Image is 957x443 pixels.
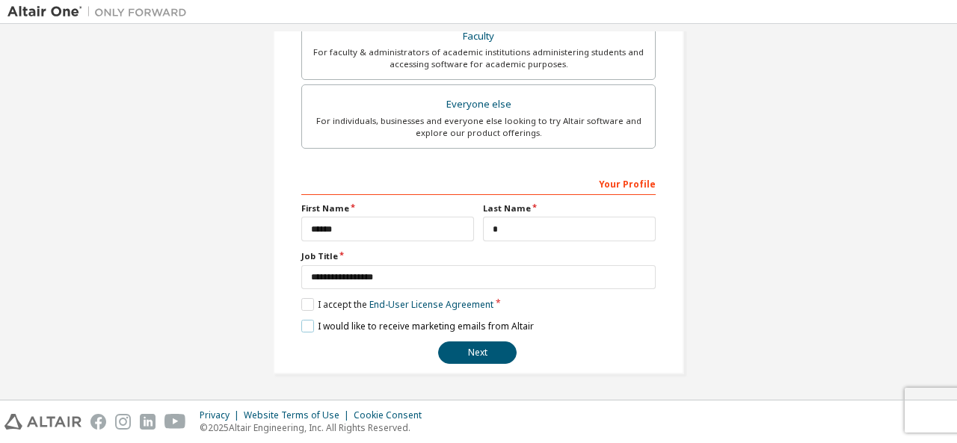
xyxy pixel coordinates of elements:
[301,202,474,214] label: First Name
[200,421,431,434] p: © 2025 Altair Engineering, Inc. All Rights Reserved.
[164,414,186,430] img: youtube.svg
[311,115,646,139] div: For individuals, businesses and everyone else looking to try Altair software and explore our prod...
[311,46,646,70] div: For faculty & administrators of academic institutions administering students and accessing softwa...
[438,341,517,364] button: Next
[483,202,656,214] label: Last Name
[301,320,534,332] label: I would like to receive marketing emails from Altair
[244,409,354,421] div: Website Terms of Use
[311,26,646,47] div: Faculty
[115,414,131,430] img: instagram.svg
[4,414,81,430] img: altair_logo.svg
[369,298,493,311] a: End-User License Agreement
[140,414,156,430] img: linkedin.svg
[301,250,656,262] label: Job Title
[354,409,431,421] div: Cookie Consent
[301,298,493,311] label: I accept the
[200,409,244,421] div: Privacy
[90,414,106,430] img: facebook.svg
[301,171,656,195] div: Your Profile
[311,94,646,115] div: Everyone else
[7,4,194,19] img: Altair One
